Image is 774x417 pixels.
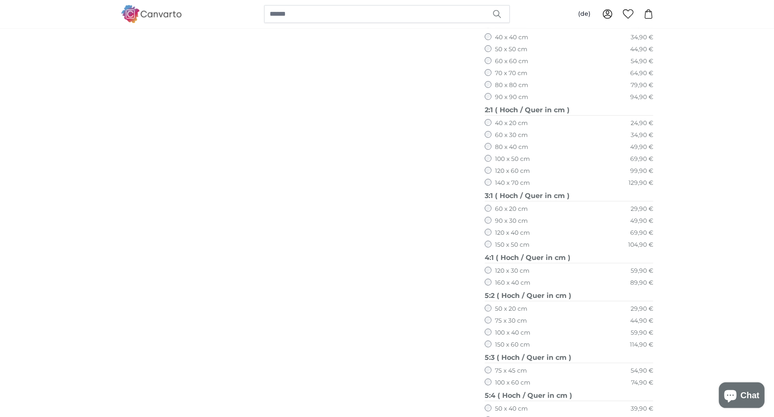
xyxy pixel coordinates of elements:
[495,329,530,337] label: 100 x 40 cm
[629,179,653,187] div: 129,90 €
[631,329,653,337] div: 59,90 €
[495,217,528,225] label: 90 x 30 cm
[485,105,653,116] legend: 2:1 ( Hoch / Quer in cm )
[631,33,653,42] div: 34,90 €
[495,317,527,325] label: 75 x 30 cm
[630,279,653,287] div: 89,90 €
[495,379,530,387] label: 100 x 60 cm
[495,57,528,66] label: 60 x 60 cm
[630,167,653,175] div: 99,90 €
[716,382,767,410] inbox-online-store-chat: Onlineshop-Chat von Shopify
[495,155,530,163] label: 100 x 50 cm
[495,305,527,313] label: 50 x 20 cm
[495,229,530,237] label: 120 x 40 cm
[631,119,653,128] div: 24,90 €
[495,33,528,42] label: 40 x 40 cm
[495,279,530,287] label: 160 x 40 cm
[630,217,653,225] div: 49,90 €
[495,131,528,140] label: 60 x 30 cm
[631,405,653,413] div: 39,90 €
[485,391,653,401] legend: 5:4 ( Hoch / Quer in cm )
[631,57,653,66] div: 54,90 €
[495,143,528,152] label: 80 x 40 cm
[495,93,528,102] label: 90 x 90 cm
[495,179,530,187] label: 140 x 70 cm
[631,131,653,140] div: 34,90 €
[485,291,653,301] legend: 5:2 ( Hoch / Quer in cm )
[630,317,653,325] div: 44,90 €
[630,143,653,152] div: 49,90 €
[571,6,597,22] button: (de)
[495,69,527,78] label: 70 x 70 cm
[630,93,653,102] div: 94,90 €
[495,405,528,413] label: 50 x 40 cm
[631,379,653,387] div: 74,90 €
[485,253,653,263] legend: 4:1 ( Hoch / Quer in cm )
[495,341,530,349] label: 150 x 60 cm
[495,205,528,213] label: 60 x 20 cm
[631,367,653,375] div: 54,90 €
[631,205,653,213] div: 29,90 €
[630,45,653,54] div: 44,90 €
[485,191,653,201] legend: 3:1 ( Hoch / Quer in cm )
[485,353,653,363] legend: 5:3 ( Hoch / Quer in cm )
[631,81,653,90] div: 79,90 €
[495,241,530,249] label: 150 x 50 cm
[628,241,653,249] div: 104,90 €
[121,5,182,23] img: Canvarto
[495,45,527,54] label: 50 x 50 cm
[630,69,653,78] div: 64,90 €
[631,267,653,275] div: 59,90 €
[495,367,527,375] label: 75 x 45 cm
[630,341,653,349] div: 114,90 €
[495,267,530,275] label: 120 x 30 cm
[495,167,530,175] label: 120 x 60 cm
[495,81,528,90] label: 80 x 80 cm
[495,119,528,128] label: 40 x 20 cm
[630,155,653,163] div: 69,90 €
[631,305,653,313] div: 29,90 €
[630,229,653,237] div: 69,90 €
